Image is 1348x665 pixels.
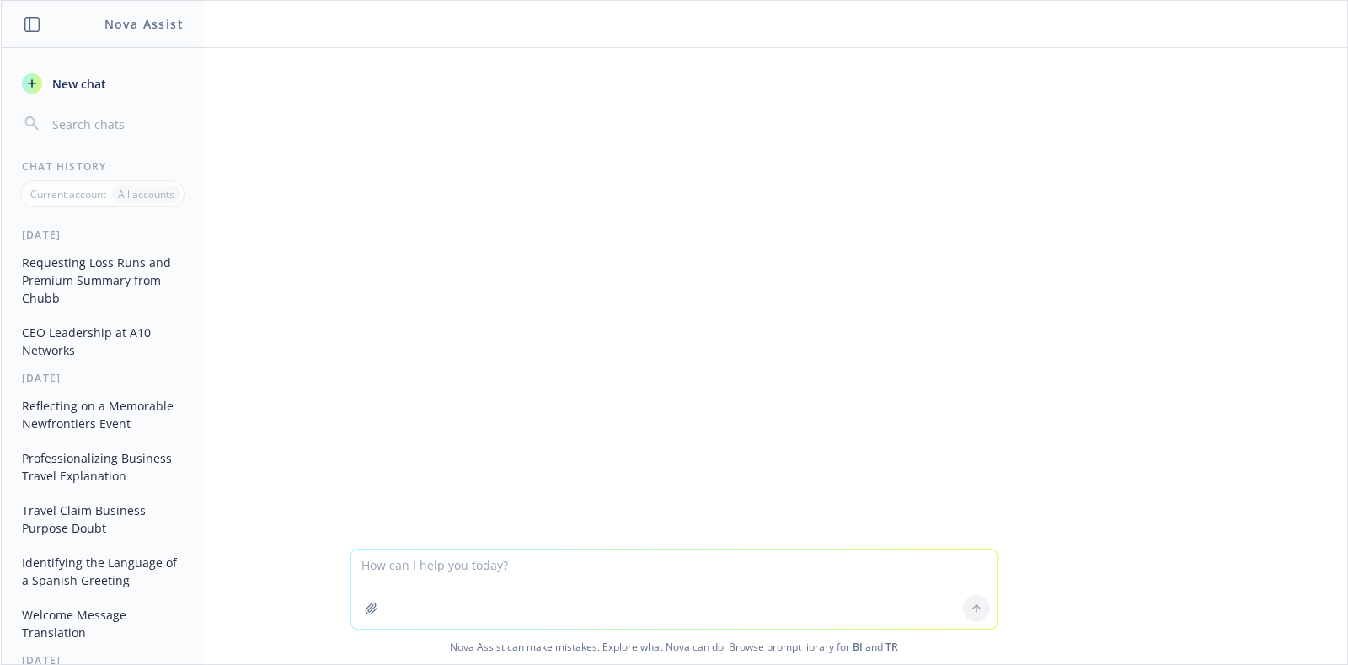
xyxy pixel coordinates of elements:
[2,371,203,385] div: [DATE]
[15,549,190,594] button: Identifying the Language of a Spanish Greeting
[15,392,190,437] button: Reflecting on a Memorable Newfrontiers Event
[2,228,203,242] div: [DATE]
[8,630,1340,664] span: Nova Assist can make mistakes. Explore what Nova can do: Browse prompt library for and
[15,68,190,99] button: New chat
[49,75,106,93] span: New chat
[104,15,184,33] h1: Nova Assist
[15,444,190,490] button: Professionalizing Business Travel Explanation
[15,496,190,542] button: Travel Claim Business Purpose Doubt
[30,187,106,201] p: Current account
[853,640,863,654] a: BI
[885,640,898,654] a: TR
[2,159,203,174] div: Chat History
[15,249,190,312] button: Requesting Loss Runs and Premium Summary from Chubb
[49,112,183,136] input: Search chats
[15,601,190,646] button: Welcome Message Translation
[118,187,174,201] p: All accounts
[15,319,190,364] button: CEO Leadership at A10 Networks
